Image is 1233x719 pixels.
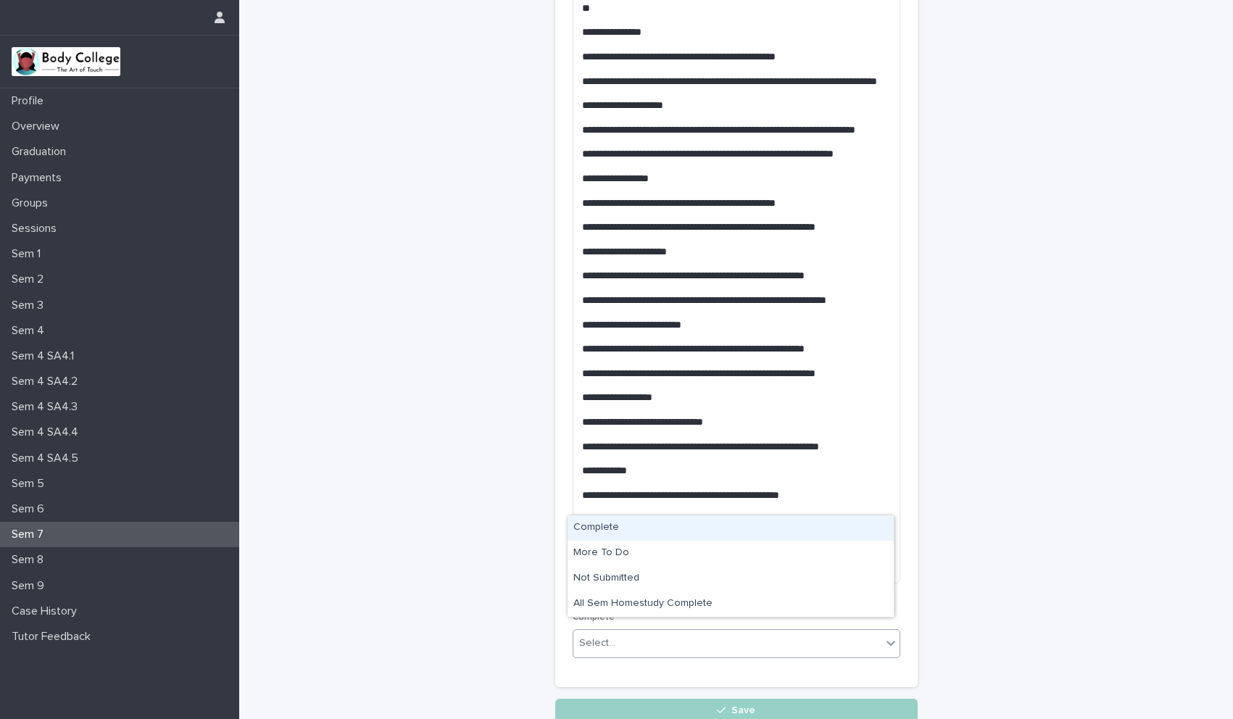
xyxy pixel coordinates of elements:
[568,566,894,591] div: Not Submitted
[568,515,894,541] div: Complete
[6,145,78,159] p: Graduation
[6,579,56,593] p: Sem 9
[731,705,755,715] span: Save
[6,425,90,439] p: Sem 4 SA4.4
[6,400,89,414] p: Sem 4 SA4.3
[6,120,71,133] p: Overview
[6,502,56,516] p: Sem 6
[6,452,90,465] p: Sem 4 SA4.5
[6,324,56,338] p: Sem 4
[6,273,55,286] p: Sem 2
[6,196,59,210] p: Groups
[6,375,89,388] p: Sem 4 SA4.2
[6,630,102,644] p: Tutor Feedback
[568,591,894,617] div: All Sem Homestudy Complete
[6,553,55,567] p: Sem 8
[573,613,615,622] span: Complete
[568,541,894,566] div: More To Do
[6,604,88,618] p: Case History
[6,349,86,363] p: Sem 4 SA4.1
[6,477,56,491] p: Sem 5
[6,299,55,312] p: Sem 3
[6,528,55,541] p: Sem 7
[6,247,52,261] p: Sem 1
[6,171,73,185] p: Payments
[12,47,120,76] img: xvtzy2PTuGgGH0xbwGb2
[579,636,615,651] div: Select...
[6,94,55,108] p: Profile
[6,222,68,236] p: Sessions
